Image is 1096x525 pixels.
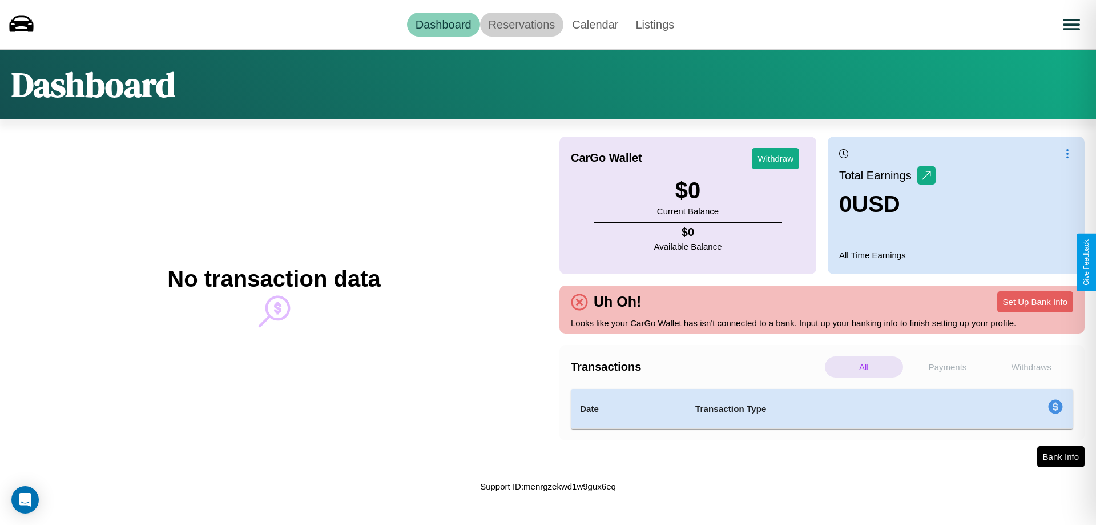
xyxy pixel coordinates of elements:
button: Set Up Bank Info [997,291,1073,312]
a: Reservations [480,13,564,37]
p: Current Balance [657,203,719,219]
h4: Date [580,402,677,416]
p: Looks like your CarGo Wallet has isn't connected to a bank. Input up your banking info to finish ... [571,315,1073,331]
p: Payments [909,356,987,378]
h4: Uh Oh! [588,294,647,310]
a: Listings [627,13,683,37]
table: simple table [571,389,1073,429]
button: Withdraw [752,148,799,169]
p: Total Earnings [839,165,917,186]
p: Available Balance [654,239,722,254]
h4: $ 0 [654,226,722,239]
h3: 0 USD [839,191,936,217]
p: All Time Earnings [839,247,1073,263]
div: Open Intercom Messenger [11,486,39,514]
div: Give Feedback [1082,239,1090,286]
button: Open menu [1055,9,1087,41]
h4: CarGo Wallet [571,151,642,165]
button: Bank Info [1037,446,1085,467]
a: Calendar [563,13,627,37]
a: Dashboard [407,13,480,37]
h4: Transaction Type [695,402,954,416]
h2: No transaction data [167,266,380,292]
p: Withdraws [992,356,1070,378]
h1: Dashboard [11,61,175,108]
p: Support ID: menrgzekwd1w9gux6eq [480,479,616,494]
h3: $ 0 [657,178,719,203]
h4: Transactions [571,360,822,374]
p: All [825,356,903,378]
